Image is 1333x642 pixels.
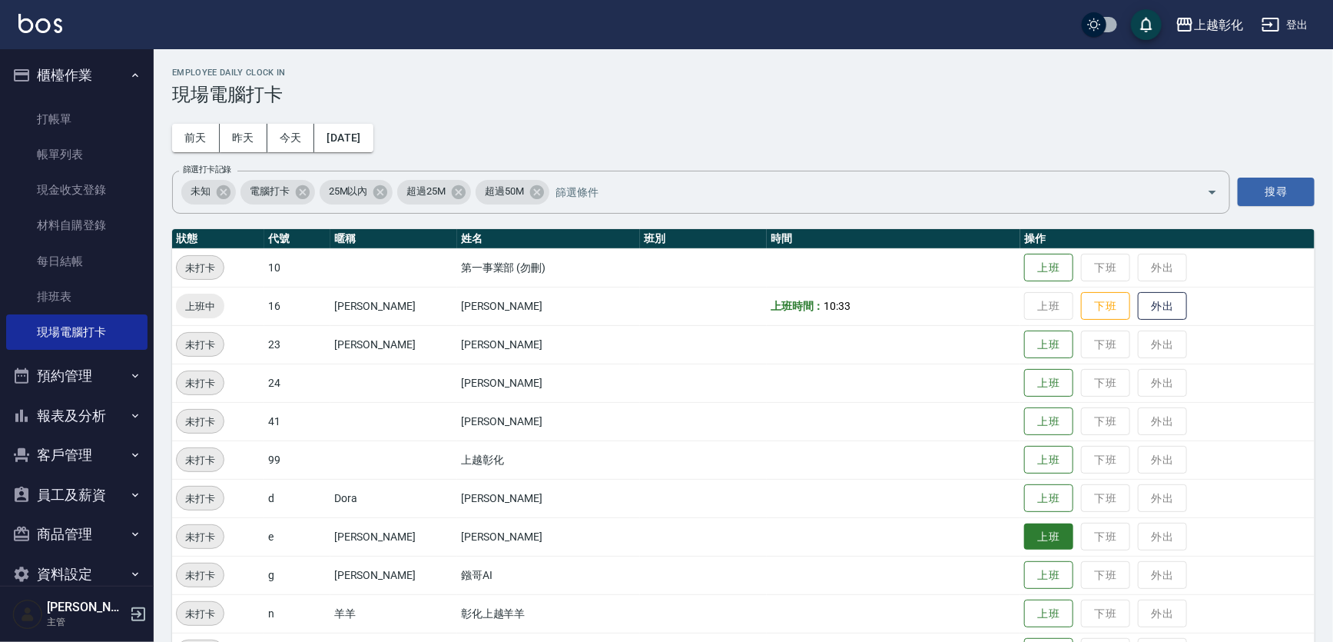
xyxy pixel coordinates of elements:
span: 未打卡 [177,529,224,545]
div: 上越彰化 [1194,15,1243,35]
span: 未打卡 [177,567,224,584]
td: g [264,556,330,594]
button: 昨天 [220,124,267,152]
h3: 現場電腦打卡 [172,84,1315,105]
a: 現場電腦打卡 [6,314,148,350]
td: Dora [330,479,457,517]
button: 上越彰化 [1169,9,1249,41]
td: 第一事業部 (勿刪) [457,248,640,287]
button: 下班 [1081,292,1130,321]
button: [DATE] [314,124,373,152]
span: 上班中 [176,298,224,314]
td: d [264,479,330,517]
h5: [PERSON_NAME] [47,600,125,615]
span: 電腦打卡 [240,184,299,199]
td: 10 [264,248,330,287]
span: 未知 [181,184,220,199]
button: 上班 [1024,254,1073,282]
td: [PERSON_NAME] [330,556,457,594]
div: 未知 [181,180,236,205]
button: 上班 [1024,407,1073,436]
button: 今天 [267,124,315,152]
div: 25M以內 [320,180,393,205]
td: 鏹哥AI [457,556,640,594]
td: [PERSON_NAME] [457,325,640,364]
button: 商品管理 [6,514,148,554]
th: 時間 [767,229,1020,249]
button: 搜尋 [1238,178,1315,206]
th: 暱稱 [330,229,457,249]
span: 未打卡 [177,452,224,468]
button: 客戶管理 [6,435,148,475]
th: 班別 [640,229,767,249]
th: 操作 [1020,229,1315,249]
a: 每日結帳 [6,244,148,279]
button: save [1131,9,1162,40]
span: 未打卡 [177,491,224,507]
td: 41 [264,402,330,441]
td: 16 [264,287,330,325]
span: 超過25M [397,184,455,199]
a: 排班表 [6,279,148,314]
button: 上班 [1024,369,1073,398]
button: 前天 [172,124,220,152]
td: [PERSON_NAME] [457,517,640,556]
button: 登出 [1255,11,1315,39]
td: [PERSON_NAME] [330,287,457,325]
input: 篩選條件 [552,178,1180,205]
a: 打帳單 [6,101,148,137]
button: 上班 [1024,331,1073,359]
b: 上班時間： [771,300,824,312]
td: [PERSON_NAME] [330,325,457,364]
td: [PERSON_NAME] [457,287,640,325]
label: 篩選打卡記錄 [183,164,231,175]
td: e [264,517,330,556]
span: 未打卡 [177,260,224,276]
td: [PERSON_NAME] [457,402,640,441]
button: 上班 [1024,600,1073,628]
div: 超過50M [476,180,549,205]
button: 上班 [1024,446,1073,474]
a: 帳單列表 [6,137,148,172]
td: n [264,594,330,633]
td: 彰化上越羊羊 [457,594,640,633]
span: 10:33 [824,300,851,312]
td: 上越彰化 [457,441,640,479]
button: 上班 [1024,484,1073,513]
button: 資料設定 [6,554,148,594]
th: 代號 [264,229,330,249]
span: 超過50M [476,184,533,199]
button: Open [1200,180,1225,205]
td: 23 [264,325,330,364]
a: 材料自購登錄 [6,208,148,243]
td: 99 [264,441,330,479]
button: 員工及薪資 [6,475,148,515]
span: 未打卡 [177,337,224,353]
span: 25M以內 [320,184,377,199]
button: 預約管理 [6,356,148,396]
button: 上班 [1024,561,1073,590]
a: 現金收支登錄 [6,172,148,208]
th: 姓名 [457,229,640,249]
button: 報表及分析 [6,396,148,436]
button: 櫃檯作業 [6,55,148,95]
span: 未打卡 [177,606,224,622]
img: Person [12,599,43,630]
th: 狀態 [172,229,264,249]
div: 超過25M [397,180,471,205]
h2: Employee Daily Clock In [172,68,1315,78]
td: [PERSON_NAME] [457,364,640,402]
div: 電腦打卡 [240,180,315,205]
td: 羊羊 [330,594,457,633]
span: 未打卡 [177,414,224,430]
button: 上班 [1024,524,1073,551]
td: [PERSON_NAME] [330,517,457,556]
td: 24 [264,364,330,402]
img: Logo [18,14,62,33]
p: 主管 [47,615,125,629]
span: 未打卡 [177,375,224,391]
td: [PERSON_NAME] [457,479,640,517]
button: 外出 [1138,292,1187,321]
